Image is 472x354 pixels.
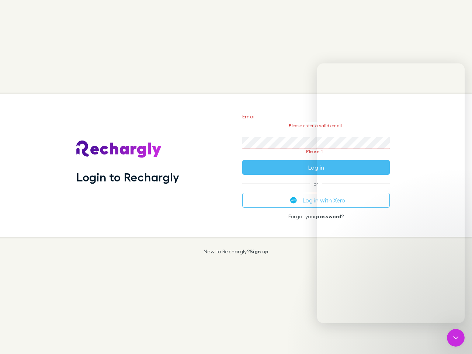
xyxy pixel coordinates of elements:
h1: Login to Rechargly [76,170,179,184]
a: Sign up [250,248,268,254]
p: Please fill [242,149,390,154]
button: Log in [242,160,390,175]
img: Xero's logo [290,197,297,204]
p: Forgot your ? [242,214,390,219]
iframe: Intercom live chat [447,329,465,347]
p: Please enter a valid email. [242,123,390,128]
iframe: Intercom live chat [317,63,465,323]
a: password [316,213,341,219]
img: Rechargly's Logo [76,140,162,158]
button: Log in with Xero [242,193,390,208]
p: New to Rechargly? [204,249,269,254]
